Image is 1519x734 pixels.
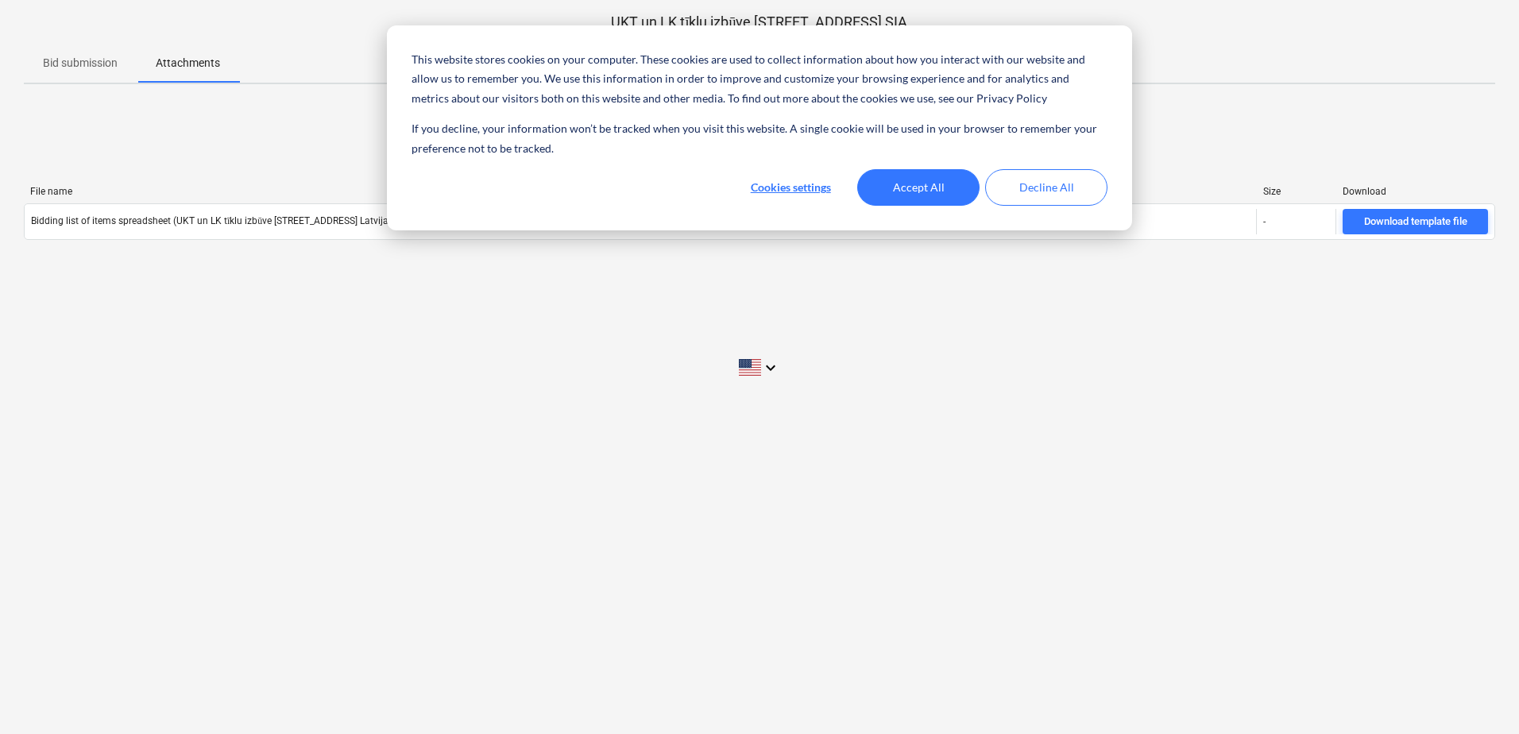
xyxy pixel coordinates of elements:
p: Bid submission [43,55,118,71]
p: This website stores cookies on your computer. These cookies are used to collect information about... [412,50,1107,109]
button: Decline All [985,169,1107,206]
div: Bidding list of items spreadsheet (UKT un LK tīklu izbūve [STREET_ADDRESS] Latvija SIA.xlsx) [31,215,427,227]
p: Attachments [156,55,220,71]
div: Download [1343,186,1489,197]
div: File name [30,186,1250,197]
button: Download template file [1343,209,1488,234]
div: Download template file [1364,213,1467,231]
div: - [1263,216,1266,227]
div: Size [1263,186,1330,197]
p: If you decline, your information won’t be tracked when you visit this website. A single cookie wi... [412,119,1107,158]
div: Cookie banner [387,25,1132,230]
button: Accept All [857,169,980,206]
p: UKT un LK tīklu izbūve [STREET_ADDRESS] SIA [24,13,1495,32]
button: Cookies settings [729,169,852,206]
i: keyboard_arrow_down [761,358,780,377]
